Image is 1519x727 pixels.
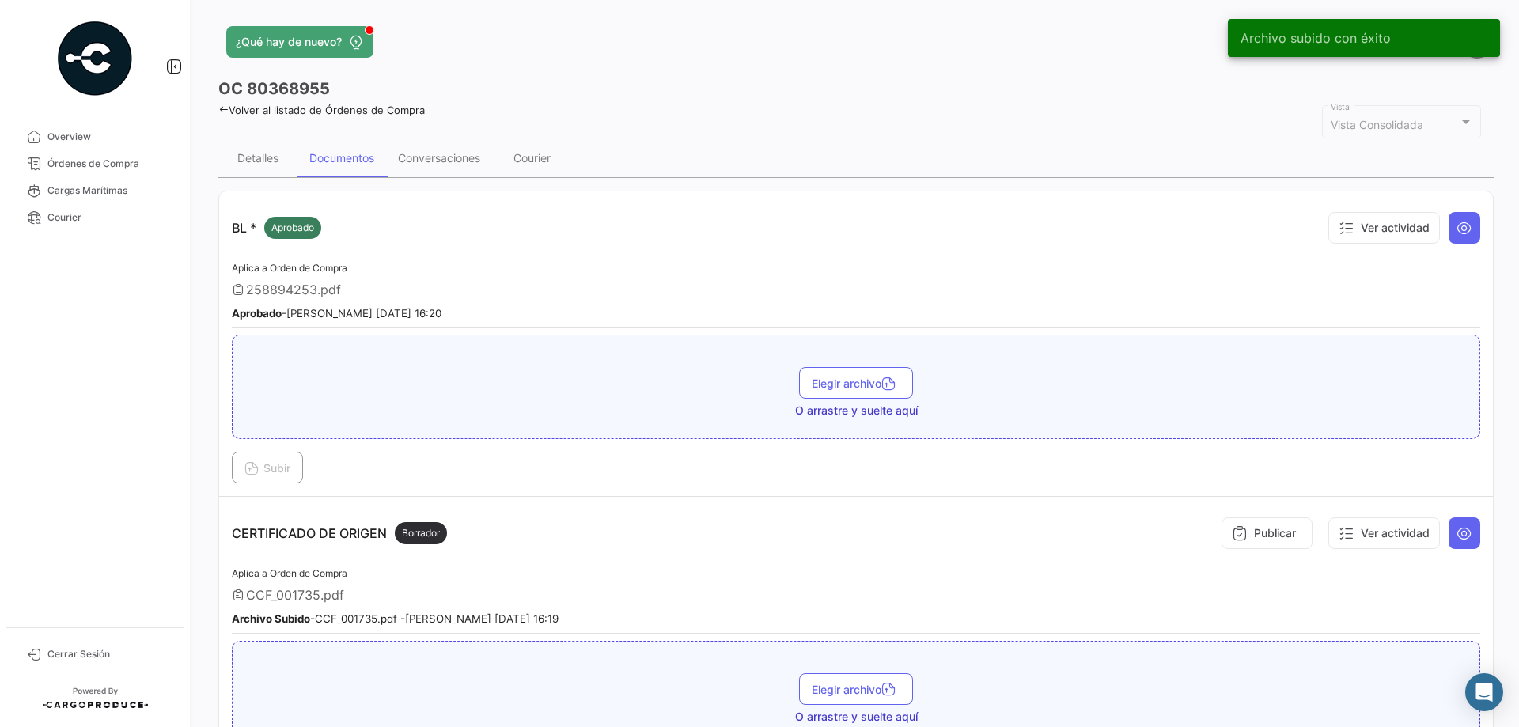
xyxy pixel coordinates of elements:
[226,26,373,58] button: ¿Qué hay de nuevo?
[47,130,171,144] span: Overview
[236,34,342,50] span: ¿Qué hay de nuevo?
[799,367,913,399] button: Elegir archivo
[246,282,341,297] span: 258894253.pdf
[237,151,278,165] div: Detalles
[795,403,918,418] span: O arrastre y suelte aquí
[402,526,440,540] span: Borrador
[244,461,290,475] span: Subir
[232,307,282,320] b: Aprobado
[1328,212,1440,244] button: Ver actividad
[218,104,425,116] a: Volver al listado de Órdenes de Compra
[47,210,171,225] span: Courier
[47,184,171,198] span: Cargas Marítimas
[1241,30,1391,46] span: Archivo subido con éxito
[232,612,310,625] b: Archivo Subido
[218,78,330,100] h3: OC 80368955
[55,19,134,98] img: powered-by.png
[232,262,347,274] span: Aplica a Orden de Compra
[1465,673,1503,711] div: Abrir Intercom Messenger
[309,151,374,165] div: Documentos
[246,587,344,603] span: CCF_001735.pdf
[47,647,171,661] span: Cerrar Sesión
[47,157,171,171] span: Órdenes de Compra
[13,150,177,177] a: Órdenes de Compra
[799,673,913,705] button: Elegir archivo
[812,377,900,390] span: Elegir archivo
[13,123,177,150] a: Overview
[13,204,177,231] a: Courier
[513,151,551,165] div: Courier
[812,683,900,696] span: Elegir archivo
[13,177,177,204] a: Cargas Marítimas
[398,151,480,165] div: Conversaciones
[271,221,314,235] span: Aprobado
[232,612,559,625] small: - CCF_001735.pdf - [PERSON_NAME] [DATE] 16:19
[232,522,447,544] p: CERTIFICADO DE ORIGEN
[232,567,347,579] span: Aplica a Orden de Compra
[232,452,303,483] button: Subir
[1331,118,1423,131] mat-select-trigger: Vista Consolidada
[232,307,441,320] small: - [PERSON_NAME] [DATE] 16:20
[1222,517,1313,549] button: Publicar
[795,709,918,725] span: O arrastre y suelte aquí
[1328,517,1440,549] button: Ver actividad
